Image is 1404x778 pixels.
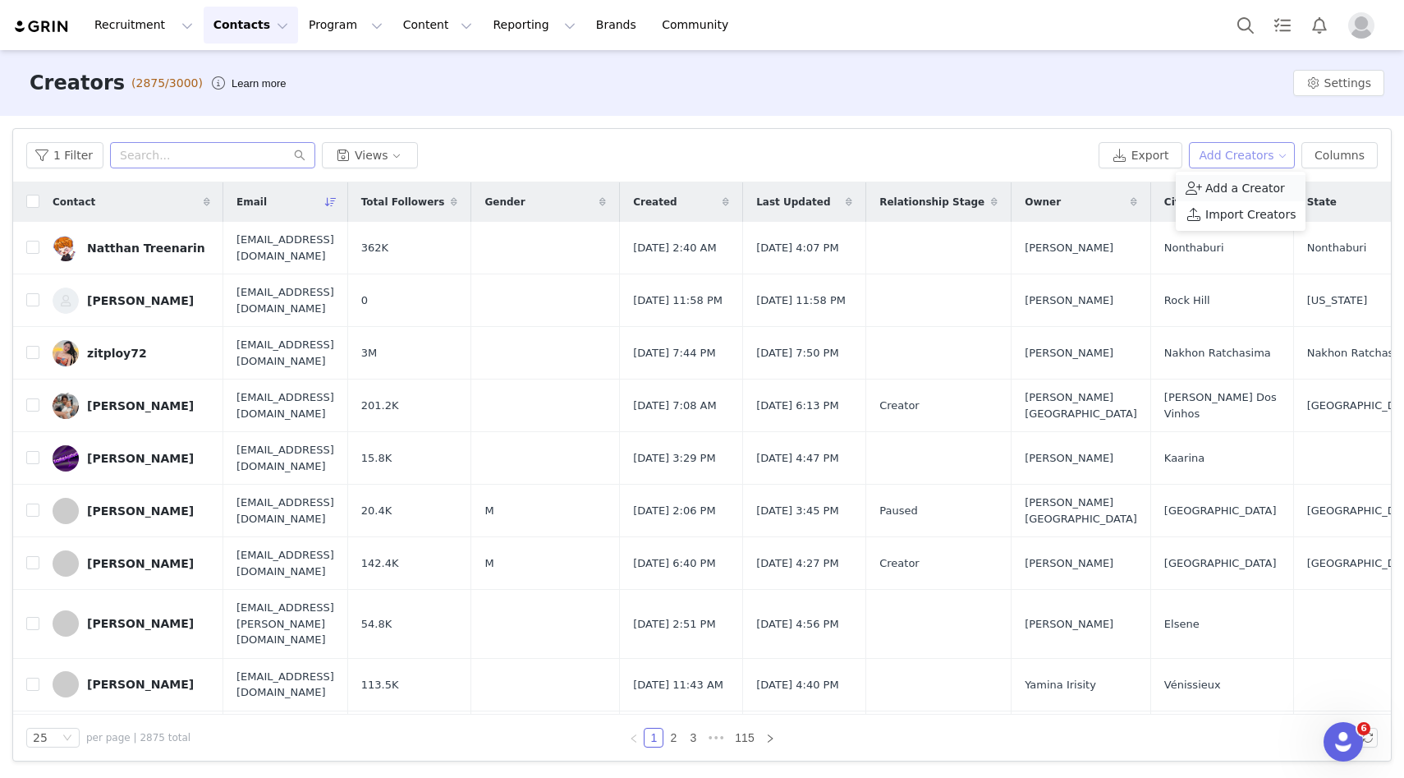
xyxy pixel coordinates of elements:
i: icon: down [62,733,72,744]
span: State [1307,195,1337,209]
span: 142.4K [361,555,399,572]
span: [EMAIL_ADDRESS][DOMAIN_NAME] [236,547,334,579]
iframe: Intercom live chat [1324,722,1363,762]
span: 15.8K [361,450,392,467]
a: [PERSON_NAME] [53,498,210,524]
a: [PERSON_NAME] [53,445,210,472]
a: [PERSON_NAME] [53,610,210,637]
span: City [1164,195,1186,209]
li: Previous Page [624,728,644,748]
a: grin logo [13,19,71,35]
span: Paused [879,503,917,519]
span: [DATE] 7:50 PM [756,345,838,361]
a: 2 [664,729,682,747]
span: [DATE] 4:07 PM [756,240,838,256]
a: [PERSON_NAME] [53,288,210,314]
span: 3M [361,345,378,361]
span: 113.5K [361,677,399,693]
span: M [484,503,493,519]
span: [PERSON_NAME] [1025,450,1113,467]
img: c1f85142-0871-4ed9-8a55-dc6848f9c169.jpg [53,340,79,366]
span: [DATE] 3:45 PM [756,503,838,519]
button: Export [1099,142,1182,168]
span: [DATE] 2:40 AM [633,240,717,256]
span: [EMAIL_ADDRESS][DOMAIN_NAME] [236,232,334,264]
span: [DATE] 2:06 PM [633,503,715,519]
div: 25 [33,729,48,747]
div: Tooltip anchor [228,76,289,92]
div: [PERSON_NAME] [87,504,194,518]
a: 3 [684,729,702,747]
span: [GEOGRAPHIC_DATA] [1164,503,1277,519]
div: [PERSON_NAME] [87,399,194,412]
span: Total Followers [361,195,445,209]
span: [PERSON_NAME] [1025,240,1113,256]
button: Views [322,142,418,168]
span: Elsene [1164,616,1200,633]
li: 3 [683,728,703,748]
a: zitploy72 [53,340,210,366]
i: icon: search [294,150,305,161]
a: 115 [730,729,759,747]
img: 47a63f12-5b02-478f-848a-9d6349ef296a--s.jpg [53,288,79,314]
span: [EMAIL_ADDRESS][DOMAIN_NAME] [236,337,334,369]
span: Contact [53,195,95,209]
span: Rock Hill [1164,292,1210,309]
span: [DATE] 3:29 PM [633,450,715,467]
span: 54.8K [361,616,392,633]
span: [DATE] 6:13 PM [756,398,838,414]
img: placeholder-profile.jpg [1348,12,1374,39]
span: [DATE] 11:43 AM [633,677,723,693]
span: 201.2K [361,398,399,414]
span: ••• [703,728,729,748]
span: [DATE] 4:40 PM [756,677,838,693]
span: (2875/3000) [131,75,203,92]
span: [EMAIL_ADDRESS][DOMAIN_NAME] [236,442,334,474]
span: [DATE] 4:47 PM [756,450,838,467]
span: [PERSON_NAME] [GEOGRAPHIC_DATA] [1025,389,1137,421]
span: Email [236,195,267,209]
span: [DATE] 6:40 PM [633,555,715,572]
span: [PERSON_NAME] [1025,292,1113,309]
a: Natthan Treenarin [53,235,210,261]
span: [EMAIL_ADDRESS][DOMAIN_NAME] [236,669,334,701]
span: 362K [361,240,388,256]
button: Columns [1301,142,1378,168]
button: Add Creators [1189,142,1296,168]
span: 0 [361,292,368,309]
span: Creator [879,398,920,414]
button: Recruitment [85,7,203,44]
span: Creator [879,555,920,572]
li: Next Page [760,728,780,748]
span: Nonthaburi [1164,240,1224,256]
a: [PERSON_NAME] [53,671,210,697]
a: Brands [586,7,651,44]
span: [DATE] 7:08 AM [633,398,717,414]
span: [EMAIL_ADDRESS][DOMAIN_NAME] [236,284,334,316]
a: Community [652,7,746,44]
div: [PERSON_NAME] [87,617,194,630]
i: icon: right [765,734,775,743]
a: [PERSON_NAME] [53,550,210,577]
span: [EMAIL_ADDRESS][DOMAIN_NAME] [236,495,334,527]
img: 628f171a-908b-4dca-8fc8-ddc11be7786c.jpg [53,235,79,261]
h3: Creators [30,68,125,98]
span: [DATE] 4:27 PM [756,555,838,572]
button: Notifications [1301,7,1337,44]
div: [PERSON_NAME] [87,452,194,465]
div: zitploy72 [87,347,147,360]
span: [DATE] 2:51 PM [633,616,715,633]
a: Tasks [1264,7,1301,44]
i: icon: left [629,734,639,743]
span: Import Creators [1205,205,1296,223]
span: [EMAIL_ADDRESS][PERSON_NAME][DOMAIN_NAME] [236,600,334,648]
div: [PERSON_NAME] [87,294,194,307]
span: Created [633,195,677,209]
button: 1 Filter [26,142,103,168]
img: 3cfc5dc5-c315-44d8-94a8-7aeb731cded3--s.jpg [53,445,79,472]
span: Add a Creator [1205,179,1285,197]
li: 1 [644,728,663,748]
span: [PERSON_NAME] [1025,555,1113,572]
div: [PERSON_NAME] [87,678,194,691]
span: [PERSON_NAME] [1025,345,1113,361]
